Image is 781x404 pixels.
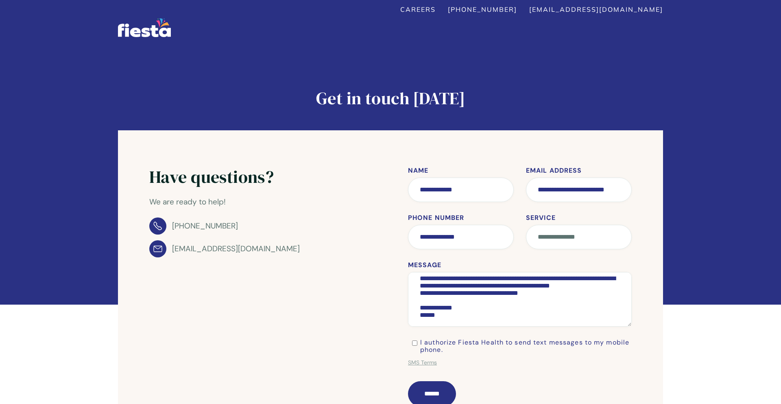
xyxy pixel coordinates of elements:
[408,167,514,174] label: Name
[118,22,171,37] a: home
[408,356,437,369] a: SMS Terms
[408,261,632,269] label: Message
[149,167,300,187] h2: Have questions?
[149,217,238,235] a: [PHONE_NUMBER]
[149,240,300,257] a: [EMAIL_ADDRESS][DOMAIN_NAME]
[149,195,300,209] p: We are ready to help!
[529,5,663,13] a: [EMAIL_ADDRESS][DOMAIN_NAME]
[118,89,663,107] h1: Get in touch [DATE]
[526,214,632,222] label: Service
[526,167,632,174] label: Email Address
[400,5,436,13] a: Careers
[448,5,517,13] a: [PHONE_NUMBER]
[172,242,300,255] div: [EMAIL_ADDRESS][DOMAIN_NAME]
[420,339,632,353] span: I authorize Fiesta Health to send text messages to my mobile phone.
[172,220,238,233] div: [PHONE_NUMBER]
[408,214,514,222] label: Phone Number
[149,240,166,257] img: Email Icon - Doctor Webflow Template
[149,217,166,235] img: Phone Icon - Doctor Webflow Template
[412,340,417,346] input: I authorize Fiesta Health to send text messages to my mobile phone.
